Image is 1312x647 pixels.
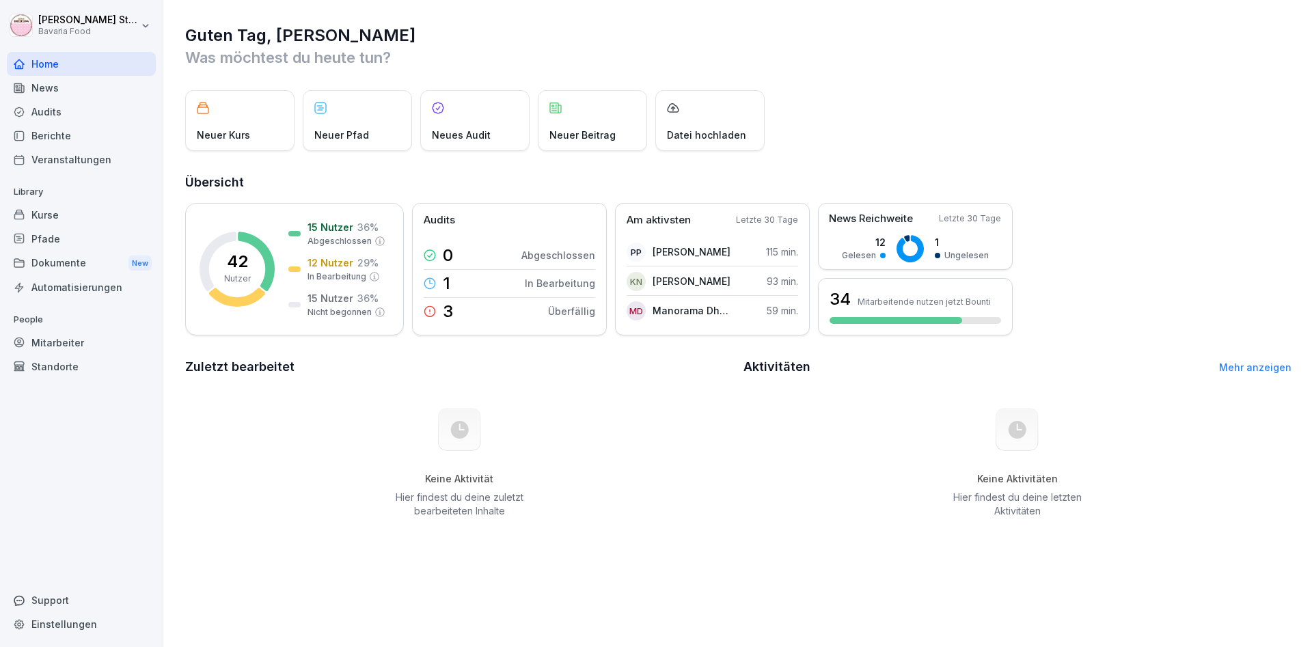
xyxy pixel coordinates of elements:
[7,227,156,251] a: Pfade
[390,491,528,518] p: Hier findest du deine zuletzt bearbeiteten Inhalte
[627,272,646,291] div: KN
[38,14,138,26] p: [PERSON_NAME] Stöhr
[7,52,156,76] a: Home
[653,245,730,259] p: [PERSON_NAME]
[7,588,156,612] div: Support
[185,46,1291,68] p: Was möchtest du heute tun?
[7,148,156,171] a: Veranstaltungen
[549,128,616,142] p: Neuer Beitrag
[7,251,156,276] div: Dokumente
[7,355,156,378] a: Standorte
[766,245,798,259] p: 115 min.
[7,612,156,636] a: Einstellungen
[736,214,798,226] p: Letzte 30 Tage
[548,304,595,318] p: Überfällig
[948,473,1086,485] h5: Keine Aktivitäten
[944,249,989,262] p: Ungelesen
[185,357,734,376] h2: Zuletzt bearbeitet
[7,181,156,203] p: Library
[935,235,989,249] p: 1
[525,276,595,290] p: In Bearbeitung
[767,303,798,318] p: 59 min.
[653,303,731,318] p: Manorama Dhulgande
[390,473,528,485] h5: Keine Aktivität
[185,173,1291,192] h2: Übersicht
[307,235,372,247] p: Abgeschlossen
[307,256,353,270] p: 12 Nutzer
[307,291,353,305] p: 15 Nutzer
[224,273,251,285] p: Nutzer
[653,274,730,288] p: [PERSON_NAME]
[7,331,156,355] a: Mitarbeiter
[307,220,353,234] p: 15 Nutzer
[443,247,453,264] p: 0
[948,491,1086,518] p: Hier findest du deine letzten Aktivitäten
[627,212,691,228] p: Am aktivsten
[314,128,369,142] p: Neuer Pfad
[767,274,798,288] p: 93 min.
[7,100,156,124] a: Audits
[227,253,248,270] p: 42
[38,27,138,36] p: Bavaria Food
[7,275,156,299] a: Automatisierungen
[830,288,851,311] h3: 34
[1219,361,1291,373] a: Mehr anzeigen
[627,301,646,320] div: MD
[939,212,1001,225] p: Letzte 30 Tage
[7,309,156,331] p: People
[743,357,810,376] h2: Aktivitäten
[829,211,913,227] p: News Reichweite
[7,203,156,227] a: Kurse
[357,220,379,234] p: 36 %
[443,275,450,292] p: 1
[424,212,455,228] p: Audits
[197,128,250,142] p: Neuer Kurs
[357,291,379,305] p: 36 %
[357,256,379,270] p: 29 %
[7,251,156,276] a: DokumenteNew
[7,76,156,100] a: News
[667,128,746,142] p: Datei hochladen
[185,25,1291,46] h1: Guten Tag, [PERSON_NAME]
[627,243,646,262] div: PP
[858,297,991,307] p: Mitarbeitende nutzen jetzt Bounti
[128,256,152,271] div: New
[842,235,886,249] p: 12
[307,271,366,283] p: In Bearbeitung
[521,248,595,262] p: Abgeschlossen
[307,306,372,318] p: Nicht begonnen
[432,128,491,142] p: Neues Audit
[842,249,876,262] p: Gelesen
[7,124,156,148] a: Berichte
[443,303,453,320] p: 3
